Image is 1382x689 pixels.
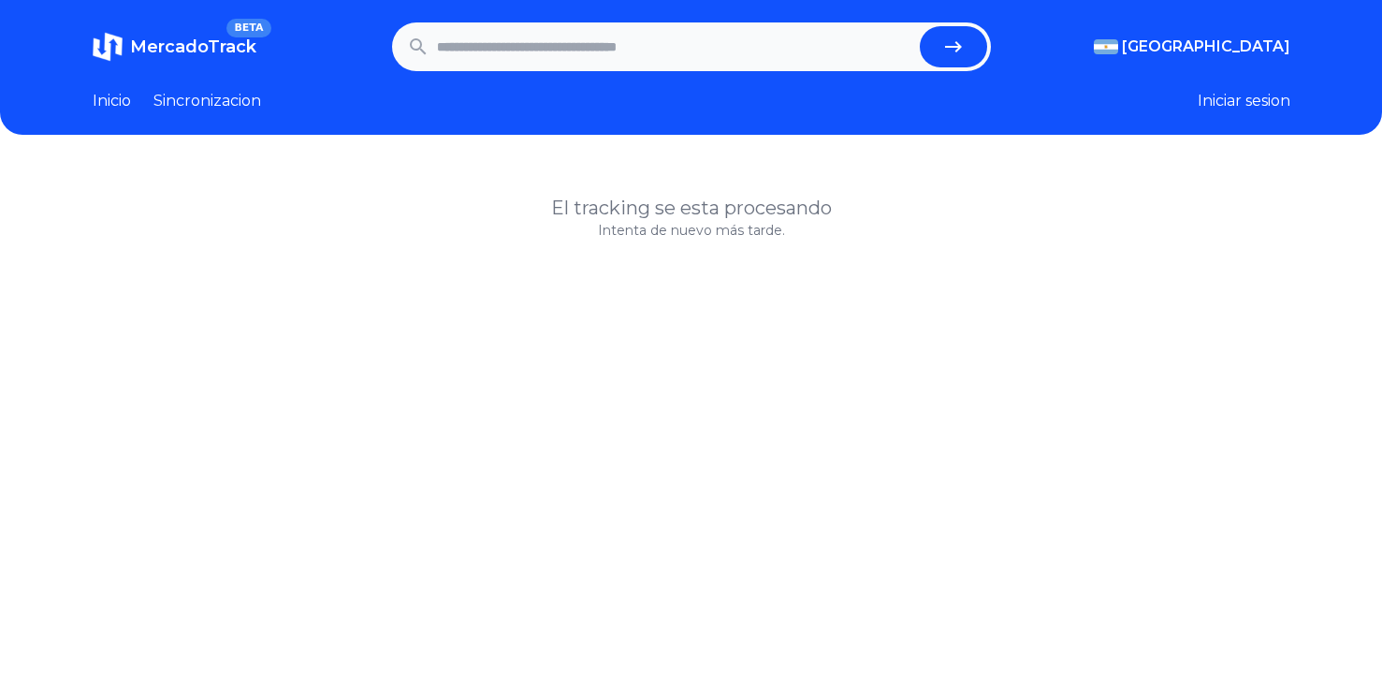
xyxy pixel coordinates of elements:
[153,90,261,112] a: Sincronizacion
[93,221,1290,240] p: Intenta de nuevo más tarde.
[130,37,256,57] span: MercadoTrack
[226,19,270,37] span: BETA
[93,195,1290,221] h1: El tracking se esta procesando
[1094,36,1290,58] button: [GEOGRAPHIC_DATA]
[1122,36,1290,58] span: [GEOGRAPHIC_DATA]
[93,32,123,62] img: MercadoTrack
[1094,39,1118,54] img: Argentina
[1198,90,1290,112] button: Iniciar sesion
[93,90,131,112] a: Inicio
[93,32,256,62] a: MercadoTrackBETA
